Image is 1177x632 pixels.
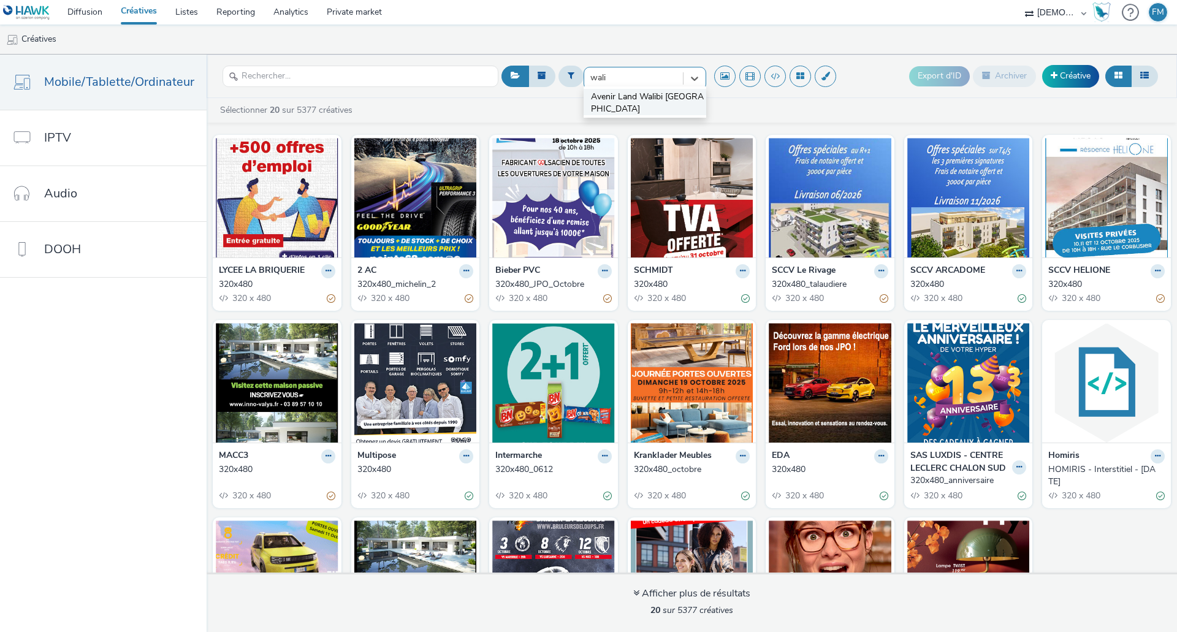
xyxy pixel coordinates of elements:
strong: Multipose [357,449,396,463]
span: 320 x 480 [508,292,547,304]
a: Hawk Academy [1092,2,1116,22]
img: 320x480 visual [631,138,753,257]
div: 320x480 [357,463,469,476]
div: Partiellement valide [880,292,888,305]
a: 320x480_JPO_Octobre [495,278,612,291]
div: 320x480 [1048,278,1160,291]
strong: Intermarche [495,449,542,463]
div: HOMIRIS - Interstitiel - [DATE] [1048,463,1160,489]
strong: 2 AC [357,264,376,278]
strong: Homiris [1048,449,1080,463]
span: 320 x 480 [784,490,824,501]
a: 320x480 [219,278,335,291]
div: Valide [741,292,750,305]
span: 320 x 480 [646,292,686,304]
a: 320x480_talaudiere [772,278,888,291]
img: 320x480_anniversaire visual [907,323,1030,443]
img: 320x480 visual [216,138,338,257]
strong: MACC3 [219,449,248,463]
img: Hawk Academy [1092,2,1111,22]
button: Grille [1105,66,1132,86]
img: HOMIRIS - Interstitiel - Oct2025 visual [1045,323,1168,443]
strong: SCCV Le Rivage [772,264,836,278]
div: 320x480_anniversaire [910,474,1022,487]
img: 320x480_talaudiere visual [769,138,891,257]
div: Partiellement valide [327,292,335,305]
a: 320x480_octobre [634,463,750,476]
div: Valide [1156,490,1165,503]
div: Partiellement valide [603,292,612,305]
a: 320x480 [772,463,888,476]
img: 320x480 visual [769,323,891,443]
img: 320x480_michelin_2 visual [354,138,477,257]
a: Créative [1042,65,1099,87]
strong: Kranklader Meubles [634,449,712,463]
span: 320 x 480 [784,292,824,304]
strong: 20 [270,104,280,116]
strong: SCCV ARCADOME [910,264,985,278]
strong: SCCV HELIONE [1048,264,1110,278]
div: Valide [465,490,473,503]
div: 320x480_michelin_2 [357,278,469,291]
span: Mobile/Tablette/Ordinateur [44,73,194,91]
img: 320x480_octobre visual [631,323,753,443]
span: IPTV [44,129,71,147]
button: Export d'ID [909,66,970,86]
span: DOOH [44,240,81,258]
div: Partiellement valide [465,292,473,305]
a: Sélectionner sur 5377 créatives [219,104,357,116]
div: 320x480 [219,463,330,476]
a: 320x480 [634,278,750,291]
div: 320x480 [772,463,883,476]
strong: Bieber PVC [495,264,540,278]
div: 320x480_JPO_Octobre [495,278,607,291]
button: Liste [1131,66,1158,86]
a: 320x480_anniversaire [910,474,1027,487]
div: 320x480_talaudiere [772,278,883,291]
div: 320x480 [910,278,1022,291]
strong: SCHMIDT [634,264,673,278]
strong: EDA [772,449,790,463]
span: Audio [44,185,77,202]
div: 320x480_0612 [495,463,607,476]
img: 320x480 visual [354,323,477,443]
div: Partiellement valide [327,490,335,503]
a: 320x480 [1048,278,1165,291]
div: Afficher plus de résultats [633,587,750,601]
img: 320x480_0612 visual [492,323,615,443]
img: 320x480 visual [1045,138,1168,257]
strong: SAS LUXDIS - CENTRE LECLERC CHALON SUD [910,449,1010,474]
span: 320 x 480 [231,490,271,501]
div: Partiellement valide [1156,292,1165,305]
span: 320 x 480 [508,490,547,501]
strong: LYCEE LA BRIQUERIE [219,264,305,278]
span: 320 x 480 [646,490,686,501]
div: 320x480 [219,278,330,291]
div: Valide [1018,292,1026,305]
button: Archiver [973,66,1036,86]
span: 320 x 480 [923,490,962,501]
a: 320x480_0612 [495,463,612,476]
span: 320 x 480 [923,292,962,304]
div: Valide [741,490,750,503]
div: Valide [603,490,612,503]
div: Valide [880,490,888,503]
strong: 20 [650,604,660,616]
span: 320 x 480 [231,292,271,304]
img: 320x480 visual [216,323,338,443]
a: HOMIRIS - Interstitiel - [DATE] [1048,463,1165,489]
a: 320x480 [219,463,335,476]
span: 320 x 480 [370,490,409,501]
span: 320 x 480 [1061,490,1100,501]
div: 320x480 [634,278,745,291]
span: sur 5377 créatives [650,604,733,616]
a: 320x480_michelin_2 [357,278,474,291]
img: 320x480 visual [907,138,1030,257]
a: 320x480 [357,463,474,476]
img: mobile [6,34,18,46]
a: 320x480 [910,278,1027,291]
div: Valide [1018,490,1026,503]
div: 320x480_octobre [634,463,745,476]
img: undefined Logo [3,5,50,20]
